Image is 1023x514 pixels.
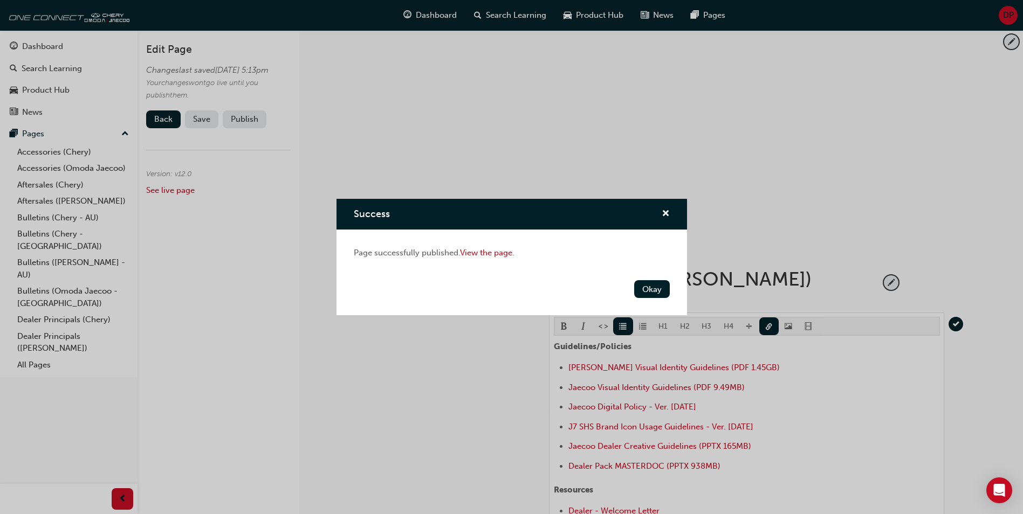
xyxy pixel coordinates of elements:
div: Success [337,199,687,315]
button: cross-icon [662,207,670,221]
div: Open Intercom Messenger [986,477,1012,503]
span: Success [354,208,390,220]
button: Okay [634,280,670,298]
a: View the page [460,248,512,258]
span: Page successfully published. . [354,248,514,258]
span: cross-icon [662,210,670,219]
